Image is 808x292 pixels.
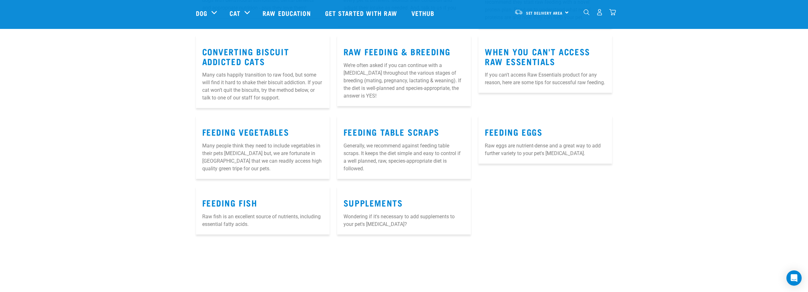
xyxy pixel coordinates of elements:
img: van-moving.png [514,9,523,15]
a: FEEDING FISH [202,200,257,205]
a: Get started with Raw [319,0,405,26]
p: We’re often asked if you can continue with a [MEDICAL_DATA] throughout the various stages of bree... [344,62,464,100]
img: home-icon@2x.png [609,9,616,16]
p: Raw fish is an excellent source of nutrients, including essential fatty acids. [202,213,323,228]
p: Wondering if it's necessary to add supplements to your pet's [MEDICAL_DATA]? [344,213,464,228]
a: When You Can't Access Raw Essentials [485,49,590,64]
a: Dog [196,8,207,18]
a: Vethub [405,0,443,26]
span: Set Delivery Area [526,12,563,14]
a: Cat [230,8,240,18]
a: Raw Feeding & Breeding [344,49,451,54]
img: user.png [596,9,603,16]
a: Feeding Eggs [485,129,542,134]
a: Converting Biscuit Addicted Cats [202,49,289,64]
a: Raw Education [256,0,318,26]
div: Open Intercom Messenger [786,270,802,286]
p: Raw eggs are nutrient-dense and a great way to add further variety to your pet's [MEDICAL_DATA]. [485,142,606,157]
a: SUPPLEMENTS [344,200,403,205]
p: Generally, we recommend against feeding table scraps. It keeps the diet simple and easy to contro... [344,142,464,173]
p: Many people think they need to include vegetables in their pets [MEDICAL_DATA] but, we are fortun... [202,142,323,173]
p: If you can't access Raw Essentials product for any reason, here are some tips for successful raw ... [485,71,606,86]
a: Feeding Vegetables [202,129,289,134]
img: home-icon-1@2x.png [584,9,590,15]
a: Feeding Table Scraps [344,129,439,134]
p: Many cats happily transition to raw food, but some will find it hard to shake their biscuit addic... [202,71,323,102]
